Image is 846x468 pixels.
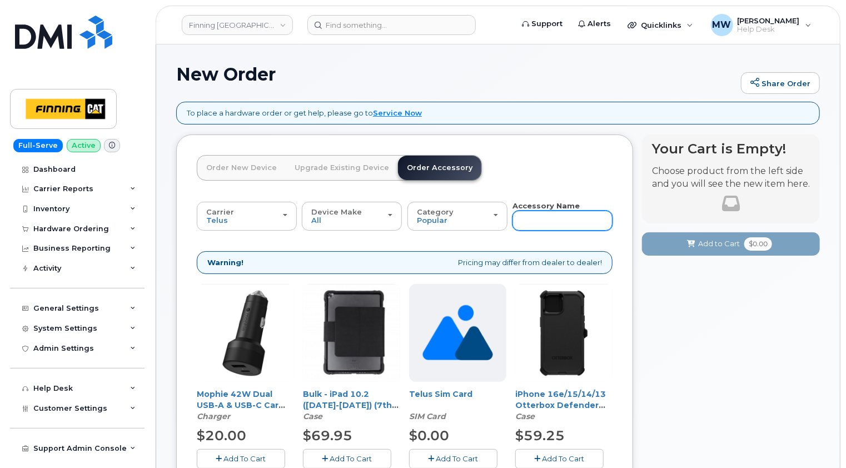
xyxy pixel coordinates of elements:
span: $0.00 [409,427,449,444]
a: iPhone 16e/15/14/13 Otterbox Defender Series Case [515,389,606,421]
span: Telus [206,216,228,225]
span: Add To Cart [224,454,266,463]
span: $59.25 [515,427,565,444]
span: Carrier [206,207,234,216]
div: Telus Sim Card [409,389,506,422]
button: Category Popular [407,202,507,231]
span: $69.95 [303,427,352,444]
img: 13-15_Defender_Case.jpg [515,285,613,382]
span: $0.00 [744,237,772,251]
span: All [311,216,321,225]
strong: Accessory Name [512,201,580,210]
span: Popular [417,216,447,225]
a: Telus Sim Card [409,389,472,399]
div: Mophie 42W Dual USB-A & USB-C Car Charge [197,389,294,422]
em: Charger [197,411,230,421]
a: Share Order [741,72,820,94]
img: no_image_found-2caef05468ed5679b831cfe6fc140e25e0c280774317ffc20a367ab7fd17291e.png [422,284,493,382]
div: Pricing may differ from dealer to dealer! [197,251,613,274]
h4: Your Cart is Empty! [652,141,810,156]
h1: New Order [176,64,735,84]
a: Order Accessory [398,156,481,180]
a: Bulk - iPad 10.2 ([DATE]-[DATE]) (7th-9th Gen) Otterbox Clear/Black UnlimitEd Case w/Folio/Screen [303,389,399,444]
button: Add to Cart $0.00 [642,232,820,255]
span: Add to Cart [698,238,740,249]
p: To place a hardware order or get help, please go to [187,108,422,118]
span: Add To Cart [330,454,372,463]
a: Service Now [373,108,422,117]
img: Car_Charger.jpg [197,285,294,382]
div: Bulk - iPad 10.2 (2019-2021) (7th-9th Gen) Otterbox Clear/Black UnlimitEd Case w/Folio/Screen [303,389,400,422]
a: Upgrade Existing Device [286,156,398,180]
img: 9th_Gen_Folio_Case.jpg [303,285,400,382]
button: Carrier Telus [197,202,297,231]
em: SIM Card [409,411,446,421]
span: Add To Cart [543,454,585,463]
p: Choose product from the left side and you will see the new item here. [652,165,810,191]
a: Mophie 42W Dual USB-A & USB-C Car Charge [197,389,285,421]
em: Case [515,411,535,421]
span: $20.00 [197,427,246,444]
span: Category [417,207,454,216]
a: Order New Device [197,156,286,180]
div: iPhone 16e/15/14/13 Otterbox Defender Series Case [515,389,613,422]
button: Device Make All [302,202,402,231]
span: Device Make [311,207,362,216]
strong: Warning! [207,257,243,268]
span: Add To Cart [436,454,479,463]
em: Case [303,411,322,421]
